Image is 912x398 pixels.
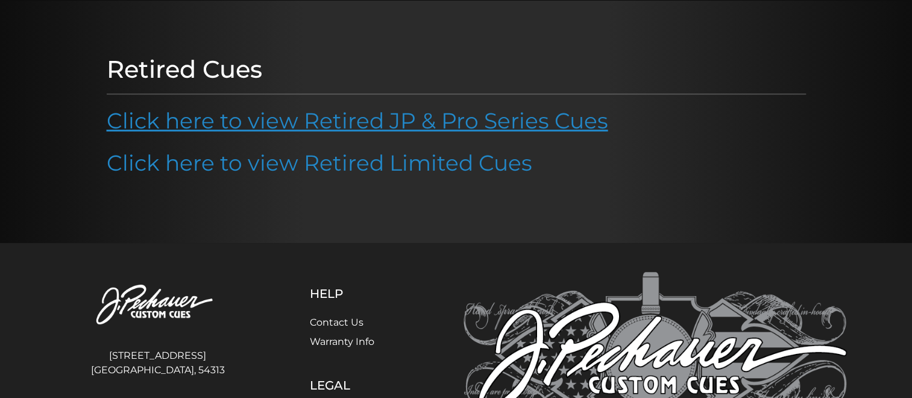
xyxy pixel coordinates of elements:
[310,378,403,393] h5: Legal
[66,272,250,339] img: Pechauer Custom Cues
[107,150,532,176] a: Click here to view Retired Limited Cues
[107,55,806,84] h1: Retired Cues
[66,344,250,382] address: [STREET_ADDRESS] [GEOGRAPHIC_DATA], 54313
[107,107,608,134] a: Click here to view Retired JP & Pro Series Cues
[310,317,363,328] a: Contact Us
[310,336,374,347] a: Warranty Info
[310,286,403,301] h5: Help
